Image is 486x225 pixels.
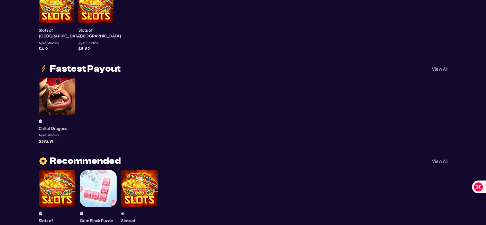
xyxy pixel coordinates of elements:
h3: Slots of [GEOGRAPHIC_DATA] [78,27,121,39]
img: android [121,211,125,215]
p: Ayet Studios [78,41,98,45]
span: Recommended [50,157,121,165]
h3: Slots of [GEOGRAPHIC_DATA] [39,27,81,39]
img: heart [39,157,48,166]
p: $ 8.82 [78,47,90,51]
p: $ 393.91 [39,139,53,143]
img: ios [80,211,83,215]
img: ios [39,119,42,123]
p: Ayet Studios [39,133,59,137]
p: View All [432,67,448,71]
p: View All [432,159,448,163]
img: ios [39,211,42,215]
p: $ 4.9 [39,47,48,51]
span: Fastest Payout [50,64,121,73]
img: lightning [39,64,48,73]
h3: Call of Dragons [39,125,67,131]
p: Ayet Studios [39,41,59,45]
